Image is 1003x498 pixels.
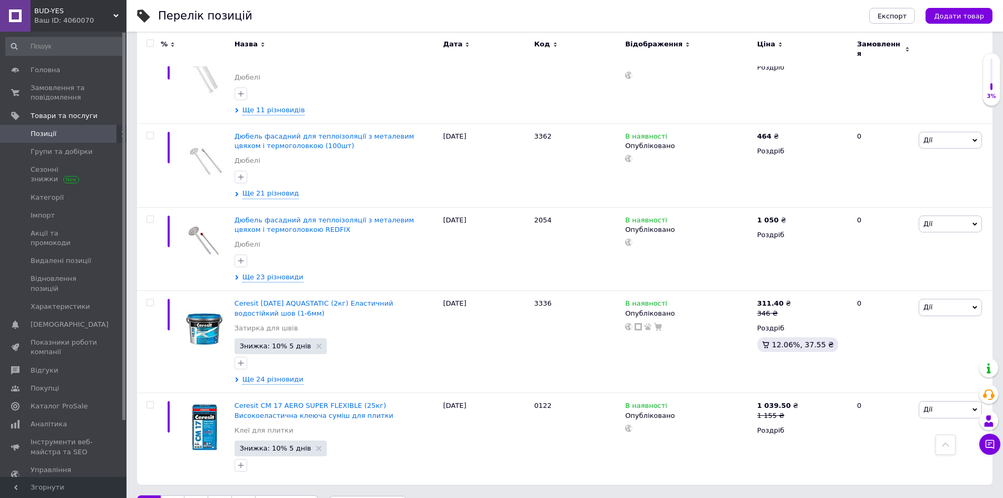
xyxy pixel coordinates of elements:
[31,465,98,484] span: Управління сайтом
[534,299,551,307] span: 3336
[851,291,916,393] div: 0
[625,299,667,310] span: В наявності
[240,343,311,349] span: Знижка: 10% 5 днів
[625,402,667,413] span: В наявності
[625,411,752,421] div: Опубліковано
[31,366,58,375] span: Відгуки
[625,225,752,235] div: Опубліковано
[235,240,260,249] a: Дюбелі
[851,40,916,124] div: 0
[235,132,414,150] span: Дюбель фасадний для теплоізоляції з металевим цвяхом і термоголовкою (100шт)
[757,216,779,224] b: 1 050
[242,105,305,115] span: Ще 11 різновидів
[878,12,907,20] span: Експорт
[923,303,932,311] span: Дії
[31,111,98,121] span: Товари та послуги
[851,123,916,207] div: 0
[441,291,532,393] div: [DATE]
[31,384,59,393] span: Покупці
[31,302,90,311] span: Характеристики
[235,299,393,317] a: Ceresit [DATE] AQUASTATIC (2кг) Еластичний водостійкий шов (1-6мм)
[757,230,848,240] div: Роздріб
[869,8,916,24] button: Експорт
[240,445,311,452] span: Знижка: 10% 5 днів
[235,426,294,435] a: Клеї для плитки
[983,93,1000,100] div: 3%
[934,12,984,20] span: Додати товар
[757,426,848,435] div: Роздріб
[757,299,791,308] div: ₴
[179,216,229,266] img: Дюбель фасадный для теплоизоляции с металлическим гвоздем и термоголовкой REDFIX
[534,216,551,224] span: 2054
[235,402,394,419] a: Ceresit CM 17 AERO SUPER FLEXIBLE (25кг) Високоеластична клеюча суміш для плитки
[757,63,848,72] div: Роздріб
[31,402,87,411] span: Каталог ProSale
[31,320,109,329] span: [DEMOGRAPHIC_DATA]
[851,393,916,485] div: 0
[757,147,848,156] div: Роздріб
[242,375,304,385] span: Ще 24 різновиди
[757,40,775,49] span: Ціна
[979,434,1000,455] button: Чат з покупцем
[757,401,798,411] div: ₴
[757,411,798,421] div: 1 155 ₴
[923,220,932,228] span: Дії
[441,40,532,124] div: [DATE]
[31,83,98,102] span: Замовлення та повідомлення
[625,132,667,143] span: В наявності
[31,419,67,429] span: Аналітика
[625,40,683,49] span: Відображення
[34,16,126,25] div: Ваш ID: 4060070
[625,309,752,318] div: Опубліковано
[926,8,992,24] button: Додати товар
[5,37,124,56] input: Пошук
[757,324,848,333] div: Роздріб
[31,193,64,202] span: Категорії
[242,189,299,199] span: Ще 21 різновид
[235,216,414,233] a: Дюбель фасадний для теплоізоляції з металевим цвяхом і термоголовкою REDFIX
[34,6,113,16] span: BUD-YES
[757,299,784,307] b: 311.40
[441,393,532,485] div: [DATE]
[625,216,667,227] span: В наявності
[443,40,463,49] span: Дата
[923,136,932,144] span: Дії
[31,338,98,357] span: Показники роботи компанії
[179,299,229,349] img: Ceresit CE 40 AQUASTATIC (2кг) Эластичный водостойкий шов (1-6мм)
[161,40,168,49] span: %
[534,132,551,140] span: 3362
[31,256,91,266] span: Видалені позиції
[179,401,229,451] img: Ceresit CM 17 AERO SUPER FLEXIBLE (25кг) Высокоэластичная клеящая смесь для плитки
[242,272,304,282] span: Ще 23 різновиди
[534,402,551,409] span: 0122
[235,73,260,82] a: Дюбелі
[757,132,772,140] b: 464
[31,229,98,248] span: Акції та промокоди
[757,309,791,318] div: 346 ₴
[772,340,834,349] span: 12.06%, 37.55 ₴
[31,211,55,220] span: Імпорт
[441,207,532,291] div: [DATE]
[757,132,779,141] div: ₴
[179,48,229,98] img: Дюбель фасадный для теплоизоляции с нейлоновым гвоздем REDFIX
[857,40,902,58] span: Замовлення
[235,156,260,165] a: Дюбелі
[757,402,791,409] b: 1 039.50
[235,324,298,333] a: Затирка для швів
[534,40,550,49] span: Код
[31,165,98,184] span: Сезонні знижки
[235,40,258,49] span: Назва
[31,129,56,139] span: Позиції
[441,123,532,207] div: [DATE]
[625,141,752,151] div: Опубліковано
[158,11,252,22] div: Перелік позицій
[31,437,98,456] span: Інструменти веб-майстра та SEO
[31,147,93,157] span: Групи та добірки
[851,207,916,291] div: 0
[757,216,786,225] div: ₴
[31,274,98,293] span: Відновлення позицій
[31,65,60,75] span: Головна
